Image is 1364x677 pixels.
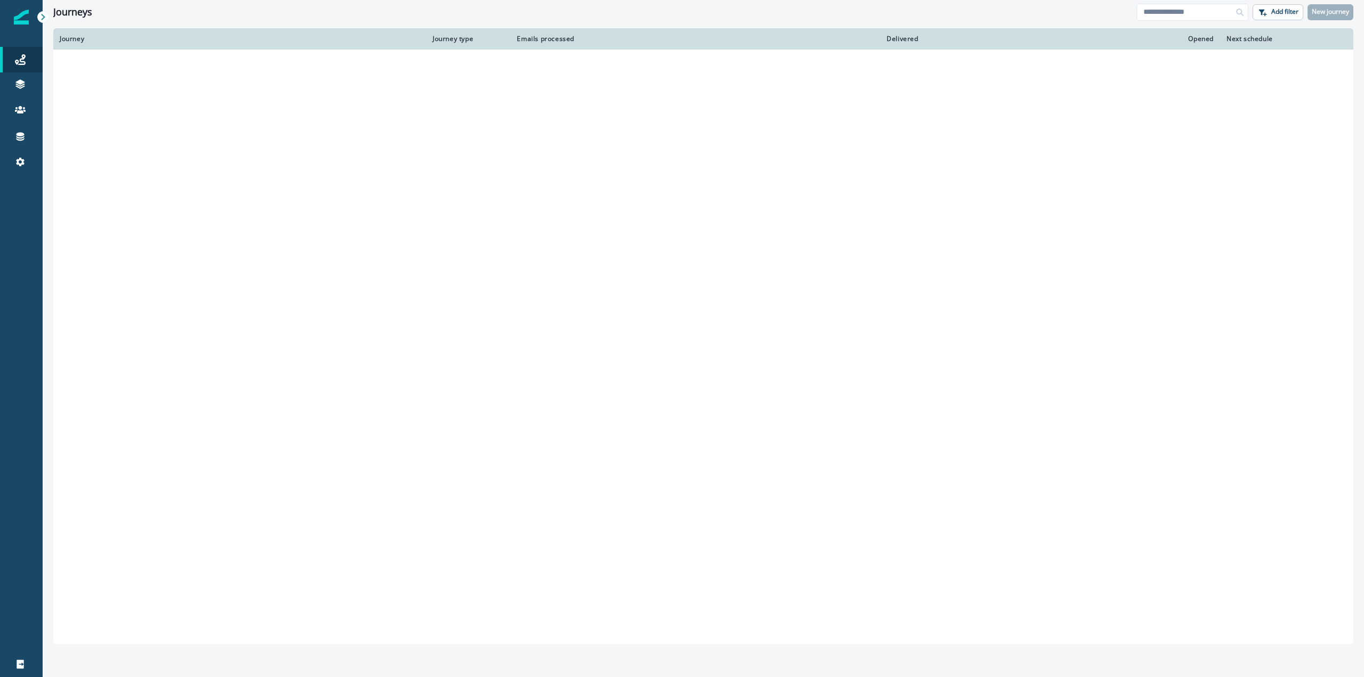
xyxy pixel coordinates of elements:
div: Journey type [433,35,500,43]
p: New journey [1312,8,1349,15]
h1: Journeys [53,6,92,18]
div: Journey [60,35,420,43]
img: Inflection [14,10,29,25]
div: Opened [931,35,1214,43]
div: Delivered [587,35,919,43]
p: Add filter [1271,8,1298,15]
div: Next schedule [1227,35,1320,43]
button: New journey [1308,4,1353,20]
div: Emails processed [513,35,574,43]
button: Add filter [1253,4,1303,20]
